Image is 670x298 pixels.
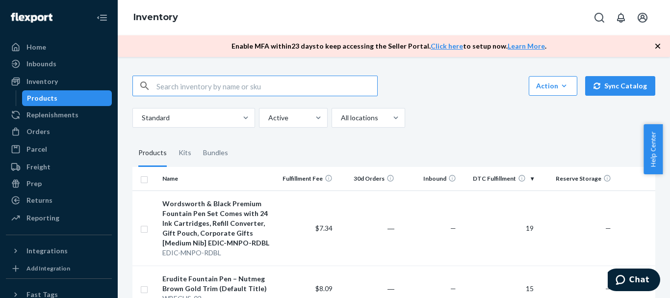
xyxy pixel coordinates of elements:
[27,93,57,103] div: Products
[6,210,112,226] a: Reporting
[6,263,112,274] a: Add Integration
[611,8,631,27] button: Open notifications
[6,141,112,157] a: Parcel
[26,144,47,154] div: Parcel
[605,224,611,232] span: —
[538,167,615,190] th: Reserve Storage
[203,139,228,167] div: Bundles
[6,56,112,72] a: Inbounds
[340,113,341,123] input: All locations
[26,162,51,172] div: Freight
[156,76,377,96] input: Search inventory by name or sku
[6,176,112,191] a: Prep
[315,284,333,293] span: $8.09
[315,224,333,232] span: $7.34
[590,8,609,27] button: Open Search Box
[508,42,545,50] a: Learn More
[26,59,56,69] div: Inbounds
[6,159,112,175] a: Freight
[6,39,112,55] a: Home
[529,76,577,96] button: Action
[158,167,275,190] th: Name
[6,74,112,89] a: Inventory
[22,90,112,106] a: Products
[460,190,538,266] td: 19
[141,113,142,123] input: Standard
[232,41,546,51] p: Enable MFA within 23 days to keep accessing the Seller Portal. to setup now. .
[336,167,398,190] th: 30d Orders
[26,264,70,272] div: Add Integration
[26,77,58,86] div: Inventory
[126,3,186,32] ol: breadcrumbs
[336,190,398,266] td: ―
[179,139,191,167] div: Kits
[11,13,52,23] img: Flexport logo
[133,12,178,23] a: Inventory
[585,76,655,96] button: Sync Catalog
[26,179,42,189] div: Prep
[162,199,271,248] div: Wordsworth & Black Premium Fountain Pen Set Comes with 24 Ink Cartridges, Refill Converter, Gift ...
[26,110,78,120] div: Replenishments
[608,269,660,293] iframe: Opens a widget where you can chat to one of our agents
[450,284,456,293] span: —
[431,42,463,50] a: Click here
[6,192,112,208] a: Returns
[6,124,112,139] a: Orders
[536,81,570,91] div: Action
[274,167,336,190] th: Fulfillment Fee
[605,284,611,293] span: —
[398,167,460,190] th: Inbound
[26,127,50,136] div: Orders
[26,195,52,205] div: Returns
[267,113,268,123] input: Active
[26,213,59,223] div: Reporting
[460,167,538,190] th: DTC Fulfillment
[92,8,112,27] button: Close Navigation
[162,274,271,294] div: Erudite Fountain Pen – Nutmeg Brown Gold Trim (Default Title)
[644,124,663,174] button: Help Center
[633,8,652,27] button: Open account menu
[26,42,46,52] div: Home
[6,107,112,123] a: Replenishments
[138,139,167,167] div: Products
[6,243,112,259] button: Integrations
[450,224,456,232] span: —
[26,246,68,256] div: Integrations
[162,248,271,258] div: EDIC-MNPO-RDBL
